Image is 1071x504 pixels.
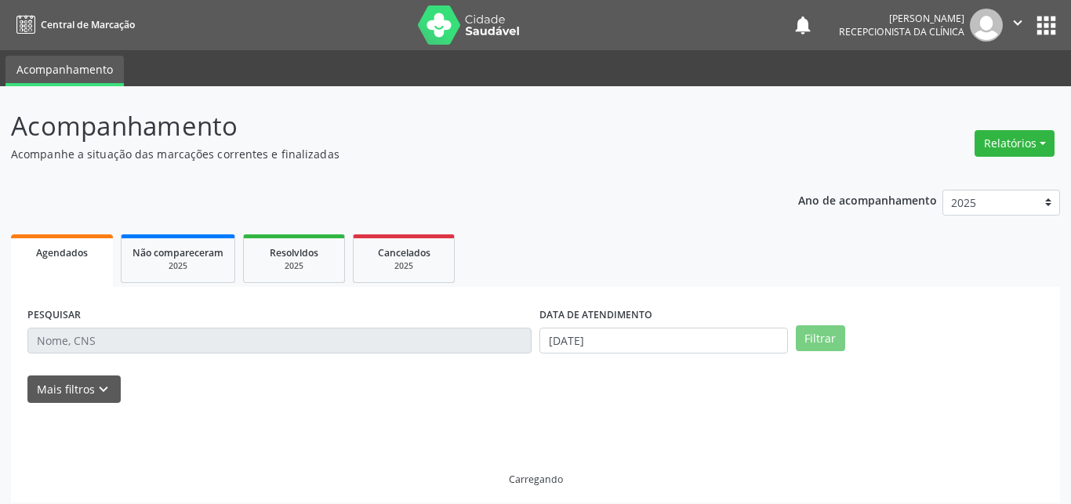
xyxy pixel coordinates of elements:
[255,260,333,272] div: 2025
[509,473,563,486] div: Carregando
[95,381,112,398] i: keyboard_arrow_down
[1003,9,1033,42] button: 
[365,260,443,272] div: 2025
[798,190,937,209] p: Ano de acompanhamento
[975,130,1055,157] button: Relatórios
[1033,12,1060,39] button: apps
[27,303,81,328] label: PESQUISAR
[11,146,746,162] p: Acompanhe a situação das marcações correntes e finalizadas
[133,246,223,259] span: Não compareceram
[27,375,121,403] button: Mais filtroskeyboard_arrow_down
[133,260,223,272] div: 2025
[41,18,135,31] span: Central de Marcação
[539,328,788,354] input: Selecione um intervalo
[792,14,814,36] button: notifications
[36,246,88,259] span: Agendados
[970,9,1003,42] img: img
[378,246,430,259] span: Cancelados
[5,56,124,86] a: Acompanhamento
[539,303,652,328] label: DATA DE ATENDIMENTO
[1009,14,1026,31] i: 
[270,246,318,259] span: Resolvidos
[27,328,532,354] input: Nome, CNS
[796,325,845,352] button: Filtrar
[11,107,746,146] p: Acompanhamento
[839,25,964,38] span: Recepcionista da clínica
[11,12,135,38] a: Central de Marcação
[839,12,964,25] div: [PERSON_NAME]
